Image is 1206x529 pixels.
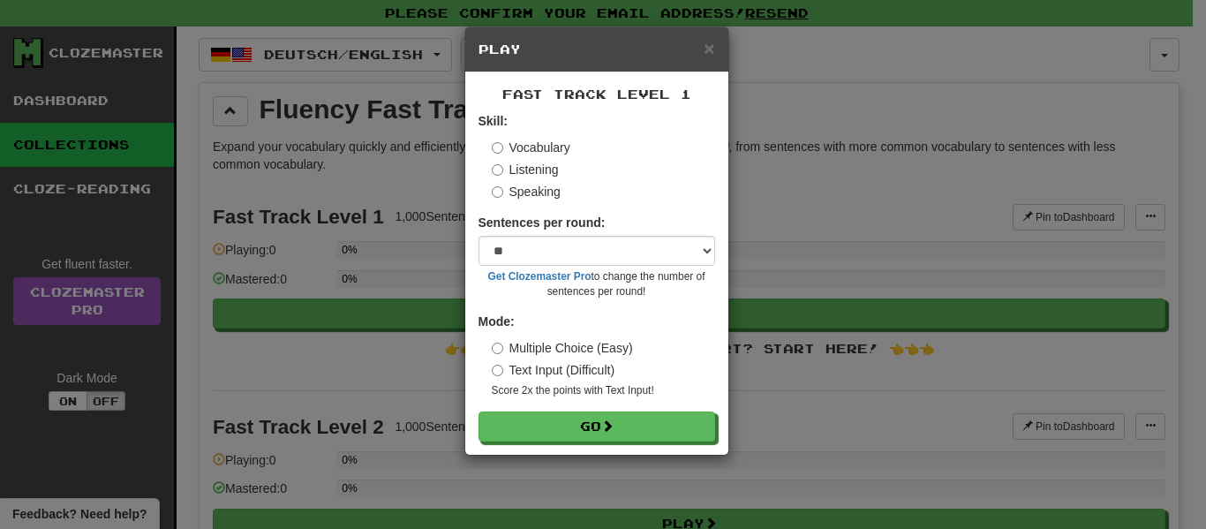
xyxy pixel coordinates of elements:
[704,39,714,57] button: Close
[492,183,561,200] label: Speaking
[479,41,715,58] h5: Play
[492,164,503,176] input: Listening
[492,365,503,376] input: Text Input (Difficult)
[502,87,691,102] span: Fast Track Level 1
[492,139,570,156] label: Vocabulary
[492,361,615,379] label: Text Input (Difficult)
[492,339,633,357] label: Multiple Choice (Easy)
[492,161,559,178] label: Listening
[492,142,503,154] input: Vocabulary
[492,186,503,198] input: Speaking
[479,412,715,442] button: Go
[492,343,503,354] input: Multiple Choice (Easy)
[479,214,606,231] label: Sentences per round:
[492,383,715,398] small: Score 2x the points with Text Input !
[479,269,715,299] small: to change the number of sentences per round!
[479,114,508,128] strong: Skill:
[488,270,592,283] a: Get Clozemaster Pro
[479,314,515,329] strong: Mode:
[704,38,714,58] span: ×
